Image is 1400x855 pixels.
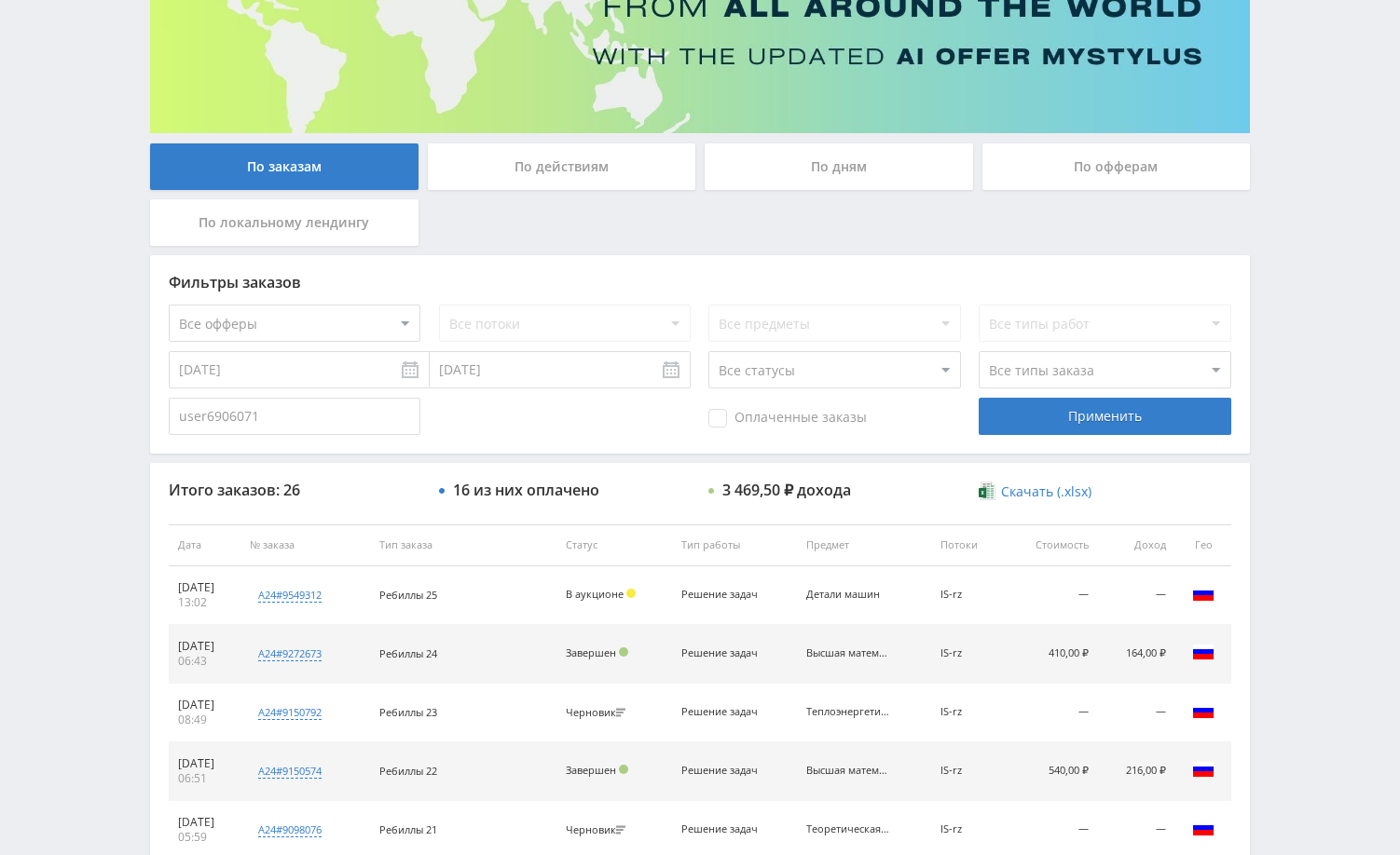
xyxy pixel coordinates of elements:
[705,143,973,190] div: По дням
[979,482,995,500] img: xlsx
[1175,524,1231,566] th: Гео
[169,398,420,435] input: Все заказчики
[806,647,890,659] div: Высшая математика
[1005,625,1099,684] td: 410,00 ₽
[566,587,624,601] span: В аукционе
[806,589,890,601] div: Детали машин
[979,398,1230,435] div: Применить
[1098,684,1175,742] td: —
[681,765,765,777] div: Решение задач
[178,698,231,712] div: [DATE]
[566,763,616,777] span: Завершен
[240,524,370,566] th: № заказа
[178,654,231,669] div: 06:43
[681,589,765,601] div: Решение задач
[1001,484,1091,499] span: Скачать (.xlsx)
[566,707,630,719] div: Черновик
[178,815,231,830] div: [DATE]
[178,756,231,771] div: [DATE]
[1192,758,1215,780] img: rus.png
[1005,684,1099,742] td: —
[379,822,437,836] span: Ребиллы 21
[178,595,231,610] div: 13:02
[797,524,931,566] th: Предмет
[178,830,231,845] div: 05:59
[626,589,636,598] span: Холд
[1192,817,1215,839] img: rus.png
[566,645,616,659] span: Завершен
[940,589,995,601] div: IS-rz
[379,646,437,660] span: Ребиллы 24
[1098,566,1175,625] td: —
[169,274,1231,291] div: Фильтры заказов
[619,647,628,657] span: Подтвержден
[1192,641,1215,663] img: rus.png
[722,482,851,498] div: 3 469,50 ₽ дохода
[370,524,556,566] th: Тип заказа
[1098,742,1175,801] td: 216,00 ₽
[178,639,231,654] div: [DATE]
[940,765,995,777] div: IS-rz
[1098,524,1175,566] th: Доход
[708,409,867,427] span: Оплаченные заказы
[940,647,995,659] div: IS-rz
[806,706,890,718] div: Теплоэнергетика и теплотехника
[379,764,437,778] span: Ребиллы 22
[566,824,630,836] div: Черновик
[556,524,672,566] th: Статус
[178,580,231,595] div: [DATE]
[178,771,231,786] div: 06:51
[931,524,1005,566] th: Потоки
[258,822,322,837] div: a24#9098076
[672,524,797,566] th: Тип работы
[1005,566,1099,625] td: —
[453,482,599,498] div: 16 из них оплачено
[379,588,437,602] span: Ребиллы 25
[681,706,765,718] div: Решение задач
[1192,699,1215,722] img: rus.png
[681,823,765,835] div: Решение задач
[940,823,995,835] div: IS-rz
[940,706,995,718] div: IS-rz
[1098,625,1175,684] td: 164,00 ₽
[258,705,322,720] div: a24#9150792
[150,143,419,190] div: По заказам
[806,823,890,835] div: Теоретическая механика
[379,705,437,719] span: Ребиллы 23
[619,765,628,774] span: Подтвержден
[681,647,765,659] div: Решение задач
[258,646,322,661] div: a24#9272673
[150,199,419,246] div: По локальному лендингу
[169,482,420,498] div: Итого заказов: 26
[258,588,322,603] div: a24#9549312
[178,712,231,727] div: 08:49
[1005,524,1099,566] th: Стоимость
[258,764,322,779] div: a24#9150574
[979,482,1091,501] a: Скачать (.xlsx)
[806,765,890,777] div: Высшая математика
[169,524,240,566] th: Дата
[1005,742,1099,801] td: 540,00 ₽
[428,143,696,190] div: По действиям
[1192,582,1215,604] img: rus.png
[982,143,1251,190] div: По офферам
